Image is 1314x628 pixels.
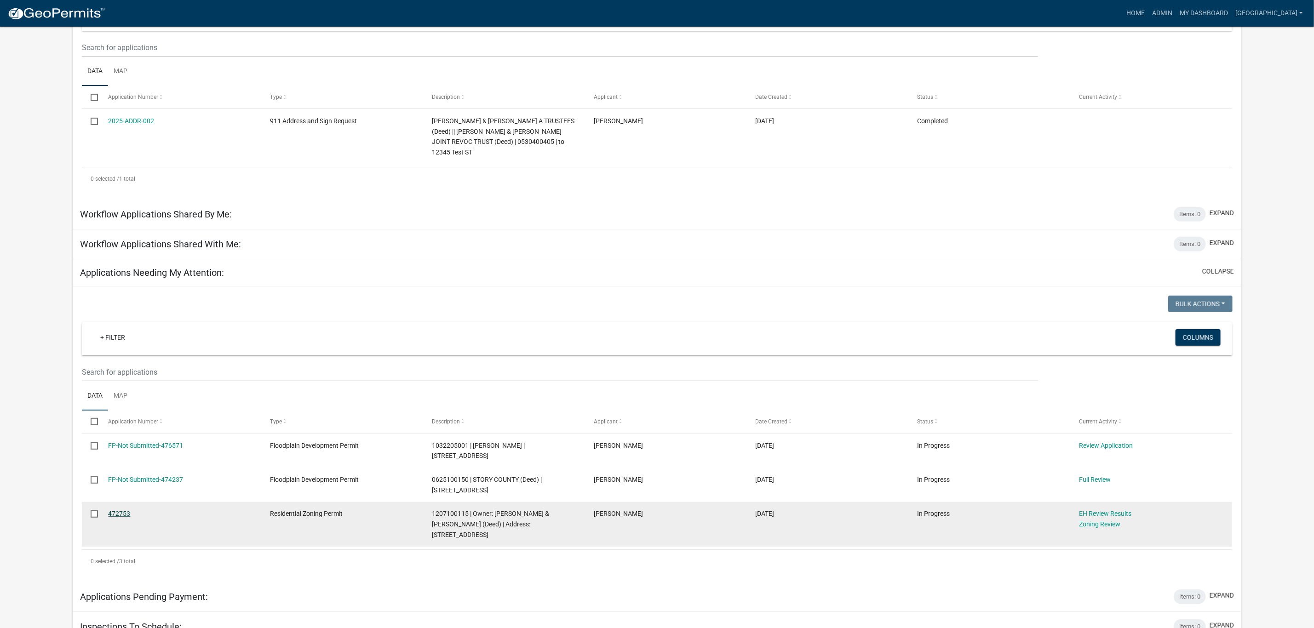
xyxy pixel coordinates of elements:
span: In Progress [917,476,950,483]
span: 0 selected / [91,176,119,182]
button: expand [1210,238,1234,248]
span: 09/02/2025 [756,510,775,517]
span: Description [432,94,460,100]
span: Date Created [756,418,788,425]
span: 08/04/2025 [756,117,775,125]
span: Residential Zoning Permit [270,510,343,517]
span: Description [432,418,460,425]
span: Completed [917,117,948,125]
a: Home [1123,5,1148,22]
a: Full Review [1079,476,1111,483]
span: 911 Address and Sign Request [270,117,357,125]
datatable-header-cell: Select [82,411,99,433]
span: Current Activity [1079,418,1117,425]
datatable-header-cell: Type [261,86,423,108]
span: 0 selected / [91,558,119,565]
a: My Dashboard [1176,5,1232,22]
input: Search for applications [82,363,1038,382]
span: Dennis [594,510,643,517]
span: ZIEL, ERIC R & CAROL A TRUSTEES (Deed) || ZIEL, ERIC & CAROL JOINT REVOC TRUST (Deed) | 053040040... [432,117,574,156]
span: Date Created [756,94,788,100]
a: FP-Not Submitted-474237 [108,476,183,483]
a: Data [82,57,108,86]
span: Status [917,418,933,425]
span: Application Number [108,418,158,425]
div: Items: 0 [1174,589,1206,604]
span: In Progress [917,442,950,449]
a: 2025-ADDR-002 [108,117,154,125]
a: Data [82,382,108,411]
a: EH Review Results [1079,510,1131,517]
span: Current Activity [1079,94,1117,100]
datatable-header-cell: Applicant [585,411,747,433]
datatable-header-cell: Status [908,86,1070,108]
datatable-header-cell: Current Activity [1070,411,1232,433]
span: 1032205001 | Lonny Jepsen | 50578 270th Street [432,442,525,460]
datatable-header-cell: Date Created [746,411,908,433]
button: Columns [1176,329,1221,346]
a: Admin [1148,5,1176,22]
div: Items: 0 [1174,237,1206,251]
datatable-header-cell: Type [261,411,423,433]
datatable-header-cell: Status [908,411,1070,433]
a: Review Application [1079,442,1133,449]
datatable-header-cell: Description [423,86,585,108]
datatable-header-cell: Application Number [99,411,261,433]
div: Items: 0 [1174,207,1206,222]
span: Status [917,94,933,100]
span: Floodplain Development Permit [270,476,359,483]
input: Search for applications [82,38,1038,57]
datatable-header-cell: Select [82,86,99,108]
button: expand [1210,591,1234,600]
a: Zoning Review [1079,520,1120,528]
datatable-header-cell: Description [423,411,585,433]
datatable-header-cell: Application Number [99,86,261,108]
span: Type [270,94,282,100]
a: FP-Not Submitted-476571 [108,442,183,449]
a: 472753 [108,510,130,517]
span: Application Number [108,94,158,100]
datatable-header-cell: Applicant [585,86,747,108]
button: expand [1210,208,1234,218]
span: Floodplain Development Permit [270,442,359,449]
a: Map [108,57,133,86]
span: Applicant [594,418,618,425]
div: 1 total [82,167,1232,190]
span: Marcus Amman [594,117,643,125]
h5: Workflow Applications Shared By Me: [80,209,232,220]
button: collapse [1202,267,1234,276]
h5: Workflow Applications Shared With Me: [80,239,241,250]
h5: Applications Pending Payment: [80,591,208,602]
div: 3 total [82,550,1232,573]
span: 09/05/2025 [756,476,775,483]
button: Bulk Actions [1168,296,1233,312]
h5: Applications Needing My Attention: [80,267,224,278]
span: Type [270,418,282,425]
datatable-header-cell: Current Activity [1070,86,1232,108]
a: [GEOGRAPHIC_DATA] [1232,5,1307,22]
span: 1207100115 | Owner: VAUGHN, DENNIS & CHRIS (Deed) | Address: 68062 LINCOLN HIGHWAY [432,510,549,538]
a: Map [108,382,133,411]
span: 0625100150 | STORY COUNTY (Deed) | 56461 180TH ST [432,476,542,494]
div: collapse [73,286,1241,582]
span: Lonny Ray Jepsen [594,442,643,449]
datatable-header-cell: Date Created [746,86,908,108]
a: + Filter [93,329,132,346]
span: In Progress [917,510,950,517]
span: Sara Carmichael [594,476,643,483]
span: Applicant [594,94,618,100]
span: 09/10/2025 [756,442,775,449]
